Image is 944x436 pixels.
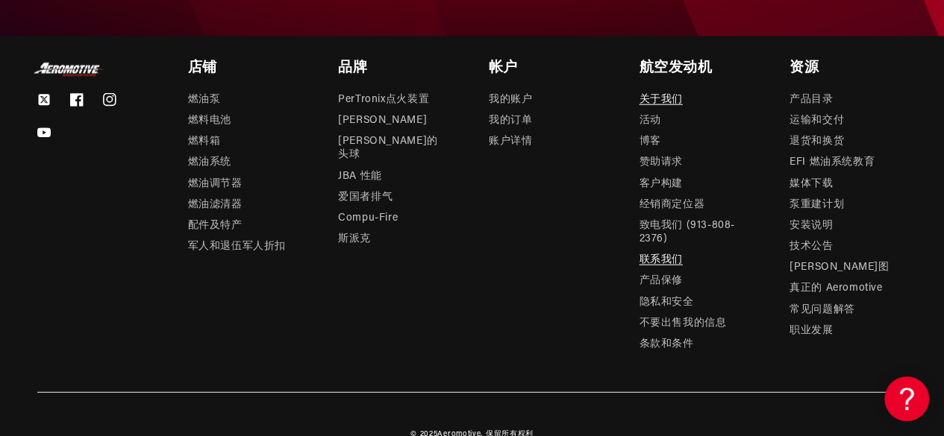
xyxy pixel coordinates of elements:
[489,131,532,152] a: 账户详情
[790,178,833,189] font: 媒体下载
[639,131,660,152] a: 博客
[338,110,427,131] a: [PERSON_NAME]
[639,136,660,147] font: 博客
[188,110,231,131] a: 燃料电池
[188,236,286,257] a: 军人和退伍军人折扣
[790,94,833,105] font: 产品目录
[639,215,745,250] a: 致电我们 (913-808-2376)
[639,317,726,329] font: 不要出售我的信息
[489,93,532,110] a: 我的账户
[639,178,682,189] font: 客户构建
[338,94,429,105] font: PerTronix点火装置
[188,174,243,195] a: 燃油调节器
[639,254,682,265] font: 联系我们
[639,292,693,313] a: 隐私和安全
[188,220,243,231] font: 配件及特产
[338,229,371,250] a: 斯派克
[790,215,833,236] a: 安装说明
[639,271,682,291] a: 产品保修
[639,334,693,355] a: 条款和条件
[188,93,221,110] a: 燃油泵
[489,94,532,105] font: 我的账户
[790,325,833,336] font: 职业发展
[338,212,398,224] font: Compu-Fire
[790,282,882,294] font: 真正的 Aeromotive
[338,233,371,244] font: 斯派克
[790,131,844,152] a: 退货和换货
[188,199,243,210] font: 燃油滤清器
[639,313,726,334] a: 不要出售我的信息
[790,157,875,168] font: EFI 燃油系统教育
[790,320,833,341] a: 职业发展
[338,136,437,160] font: [PERSON_NAME]的头球
[338,93,429,110] a: PerTronix点火装置
[639,94,682,105] font: 关于我们
[489,115,532,126] font: 我的订单
[639,275,682,286] font: 产品保修
[790,304,855,315] font: 常见问题解答
[790,220,833,231] font: 安装说明
[489,110,532,131] a: 我的订单
[790,110,844,131] a: 运输和交付
[790,278,882,299] a: 真正的 Aeromotive
[188,215,243,236] a: 配件及特产
[790,199,844,210] font: 泵重建计划
[32,63,107,77] img: 航空发动机
[639,297,693,308] font: 隐私和安全
[489,136,532,147] font: 账户详情
[790,174,833,195] a: 媒体下载
[338,208,398,229] a: Compu-Fire
[790,257,889,278] a: [PERSON_NAME]图
[639,115,660,126] font: 活动
[639,250,682,271] a: 联系我们
[188,115,231,126] font: 燃料电池
[790,236,833,257] a: 技术公告
[639,220,734,244] font: 致电我们 (913-808-2376)
[338,166,382,187] a: JBA 性能
[639,152,682,173] a: 赞助请求
[639,199,704,210] font: 经销商定位器
[790,241,833,252] font: 技术公告
[790,152,875,173] a: EFI 燃油系统教育
[790,115,844,126] font: 运输和交付
[639,110,660,131] a: 活动
[338,187,393,208] a: 爱国者排气
[188,157,231,168] font: 燃油系统
[338,115,427,126] font: [PERSON_NAME]
[639,174,682,195] a: 客户构建
[188,136,221,147] font: 燃料箱
[188,178,243,189] font: 燃油调节器
[639,338,693,350] font: 条款和条件
[790,300,855,320] a: 常见问题解答
[338,192,393,203] font: 爱国者排气
[790,195,844,215] a: 泵重建计划
[338,131,444,165] a: [PERSON_NAME]的头球
[790,93,833,110] a: 产品目录
[338,171,382,182] font: JBA 性能
[188,94,221,105] font: 燃油泵
[790,136,844,147] font: 退货和换货
[188,131,221,152] a: 燃料箱
[188,152,231,173] a: 燃油系统
[790,262,889,273] font: [PERSON_NAME]图
[639,93,682,110] a: 关于我们
[188,241,286,252] font: 军人和退伍军人折扣
[639,195,704,215] a: 经销商定位器
[188,195,243,215] a: 燃油滤清器
[639,157,682,168] font: 赞助请求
